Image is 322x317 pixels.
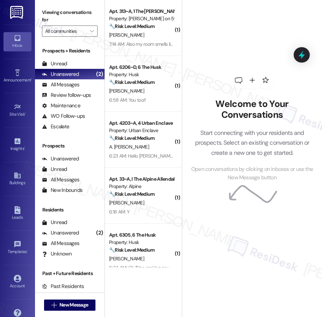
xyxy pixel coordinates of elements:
[3,170,31,188] a: Buildings
[187,128,317,158] p: Start connecting with your residents and prospects. Select an existing conversation or create a n...
[187,99,317,121] h2: Welcome to Your Conversations
[42,60,67,67] div: Unread
[109,127,174,134] div: Property: Urban Enclave
[42,176,79,183] div: All Messages
[109,32,144,38] span: [PERSON_NAME]
[35,206,105,214] div: Residents
[3,32,31,51] a: Inbox
[109,71,174,78] div: Property: Husk
[109,144,149,150] span: A. [PERSON_NAME]
[31,77,32,81] span: •
[109,209,129,215] div: 6:18 AM: Y
[109,265,196,271] div: 5:24 AM: Ok I'll be making payments [DATE]
[35,142,105,150] div: Prospects
[42,123,69,130] div: Escalate
[3,204,31,223] a: Leads
[44,300,96,311] button: New Message
[109,8,174,15] div: Apt. 313~A, 1 The [PERSON_NAME] on 5th
[109,200,144,206] span: [PERSON_NAME]
[109,175,174,183] div: Apt. 33~A, I The Alpine Allendale
[59,301,88,309] span: New Message
[35,270,105,277] div: Past + Future Residents
[45,26,86,37] input: All communities
[42,250,72,258] div: Unknown
[25,111,26,116] span: •
[51,302,57,308] i: 
[3,101,31,120] a: Site Visit •
[42,102,80,109] div: Maintenance
[42,7,98,26] label: Viewing conversations for
[42,229,79,237] div: Unanswered
[109,135,155,141] strong: 🔧 Risk Level: Medium
[42,71,79,78] div: Unanswered
[109,15,174,22] div: Property: [PERSON_NAME] on 5th
[94,69,105,80] div: (2)
[42,166,67,173] div: Unread
[42,92,91,99] div: Review follow-ups
[42,81,79,88] div: All Messages
[10,6,24,19] img: ResiDesk Logo
[109,88,144,94] span: [PERSON_NAME]
[109,239,174,246] div: Property: Husk
[3,273,31,291] a: Account
[94,228,105,238] div: (2)
[109,247,155,253] strong: 🔧 Risk Level: Medium
[27,248,28,253] span: •
[3,135,31,154] a: Insights •
[42,283,84,290] div: Past Residents
[42,219,67,226] div: Unread
[109,191,155,197] strong: 🔧 Risk Level: Medium
[187,165,317,182] span: Open conversations by clicking on inboxes or use the New Message button
[109,231,174,239] div: Apt. 6305, 6 The Husk
[90,28,94,34] i: 
[109,79,155,85] strong: 🔧 Risk Level: Medium
[35,47,105,55] div: Prospects + Residents
[24,145,25,150] span: •
[109,97,146,103] div: 6:58 AM: You too!!
[109,120,174,127] div: Apt. 4203~A, 4 Urban Enclave
[42,187,83,194] div: New Inbounds
[109,64,174,71] div: Apt. 6206~D, 6 The Husk
[42,155,79,163] div: Unanswered
[109,183,174,190] div: Property: Alpine
[109,255,144,262] span: [PERSON_NAME]
[42,240,79,247] div: All Messages
[109,41,269,47] div: 7:14 AM: Also my room smells like weed and neither me or my roommate smoke
[109,23,155,29] strong: 🔧 Risk Level: Medium
[42,113,85,120] div: WO Follow-ups
[3,238,31,257] a: Templates •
